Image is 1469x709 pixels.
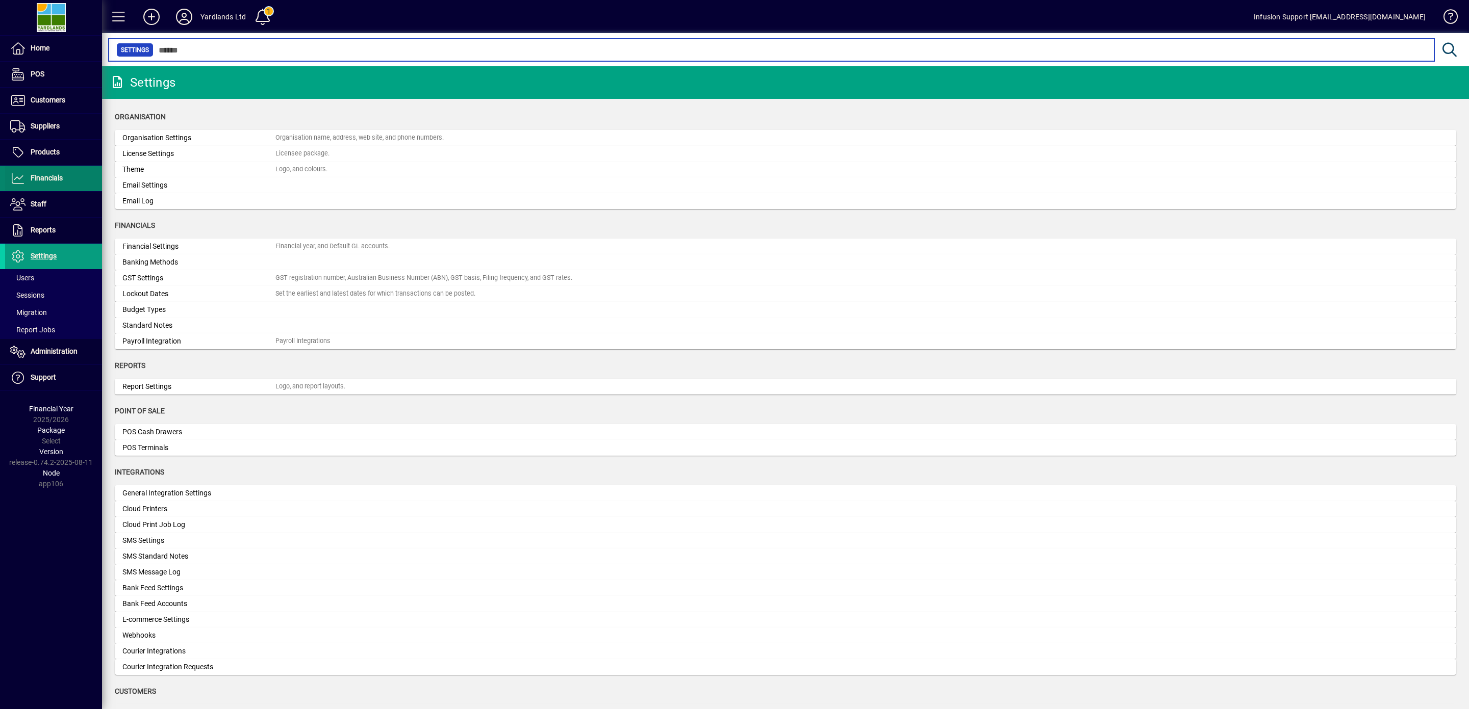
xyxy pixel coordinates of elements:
a: ThemeLogo, and colours. [115,162,1456,177]
div: Settings [110,74,175,91]
div: Organisation Settings [122,133,275,143]
a: Sessions [5,286,102,304]
a: Email Settings [115,177,1456,193]
span: Report Jobs [10,326,55,334]
div: SMS Standard Notes [122,551,275,562]
a: Suppliers [5,114,102,139]
span: Sessions [10,291,44,299]
div: Budget Types [122,304,275,315]
a: Knowledge Base [1436,2,1456,35]
a: Email Log [115,193,1456,209]
div: Payroll Integrations [275,336,331,346]
div: Banking Methods [122,257,275,268]
span: Reports [115,361,145,370]
a: Report SettingsLogo, and report layouts. [115,379,1456,395]
span: Financials [115,221,155,229]
a: Financials [5,166,102,191]
a: Webhooks [115,627,1456,643]
div: License Settings [122,148,275,159]
div: Logo, and report layouts. [275,382,345,391]
div: SMS Settings [122,535,275,546]
span: Customers [31,96,65,104]
span: Financials [31,174,63,182]
div: Set the earliest and latest dates for which transactions can be posted. [275,289,475,299]
div: Bank Feed Accounts [122,598,275,609]
div: Payroll Integration [122,336,275,347]
span: Financial Year [29,405,73,413]
div: GST Settings [122,273,275,283]
button: Profile [168,8,200,26]
span: POS [31,70,44,78]
div: E-commerce Settings [122,614,275,625]
span: Administration [31,347,78,355]
a: License SettingsLicensee package. [115,146,1456,162]
span: Organisation [115,113,166,121]
a: Banking Methods [115,254,1456,270]
a: Bank Feed Settings [115,580,1456,596]
a: Staff [5,192,102,217]
a: Budget Types [115,302,1456,318]
span: Home [31,44,49,52]
div: General Integration Settings [122,488,275,498]
a: E-commerce Settings [115,612,1456,627]
span: Integrations [115,468,164,476]
span: Package [37,426,65,434]
a: Bank Feed Accounts [115,596,1456,612]
a: Courier Integration Requests [115,659,1456,675]
div: Licensee package. [275,149,330,159]
a: SMS Settings [115,533,1456,548]
span: Settings [121,45,149,55]
a: Organisation SettingsOrganisation name, address, web site, and phone numbers. [115,130,1456,146]
a: Home [5,36,102,61]
span: Settings [31,252,57,260]
div: Organisation name, address, web site, and phone numbers. [275,133,444,143]
div: Email Log [122,196,275,206]
span: Reports [31,226,56,234]
button: Add [135,8,168,26]
div: GST registration number, Australian Business Number (ABN), GST basis, Filing frequency, and GST r... [275,273,572,283]
div: Lockout Dates [122,288,275,299]
a: GST SettingsGST registration number, Australian Business Number (ABN), GST basis, Filing frequenc... [115,270,1456,286]
div: Email Settings [122,180,275,191]
a: Customers [5,88,102,113]
a: Lockout DatesSet the earliest and latest dates for which transactions can be posted. [115,286,1456,302]
a: Report Jobs [5,321,102,338]
div: Logo, and colours. [275,165,327,174]
div: Cloud Print Job Log [122,519,275,530]
div: SMS Message Log [122,567,275,577]
div: Yardlands Ltd [200,9,246,25]
a: SMS Message Log [115,564,1456,580]
a: Cloud Printers [115,501,1456,517]
span: Suppliers [31,122,60,130]
div: Courier Integrations [122,646,275,657]
a: Migration [5,304,102,321]
a: POS Terminals [115,440,1456,456]
div: Infusion Support [EMAIL_ADDRESS][DOMAIN_NAME] [1254,9,1426,25]
a: SMS Standard Notes [115,548,1456,564]
a: POS Cash Drawers [115,424,1456,440]
a: Support [5,365,102,390]
a: Cloud Print Job Log [115,517,1456,533]
a: POS [5,62,102,87]
span: Users [10,274,34,282]
div: Webhooks [122,630,275,641]
div: Financial year, and Default GL accounts. [275,242,390,251]
div: Courier Integration Requests [122,662,275,672]
a: Users [5,269,102,286]
a: Financial SettingsFinancial year, and Default GL accounts. [115,239,1456,254]
div: Standard Notes [122,320,275,331]
a: Courier Integrations [115,643,1456,659]
a: Products [5,140,102,165]
span: Migration [10,308,47,317]
div: POS Terminals [122,442,275,453]
span: Staff [31,200,46,208]
a: Administration [5,339,102,364]
span: Point of Sale [115,407,165,415]
span: Customers [115,687,156,695]
div: Report Settings [122,381,275,392]
a: Standard Notes [115,318,1456,333]
div: Theme [122,164,275,175]
a: General Integration Settings [115,485,1456,501]
div: Financial Settings [122,241,275,252]
a: Reports [5,218,102,243]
